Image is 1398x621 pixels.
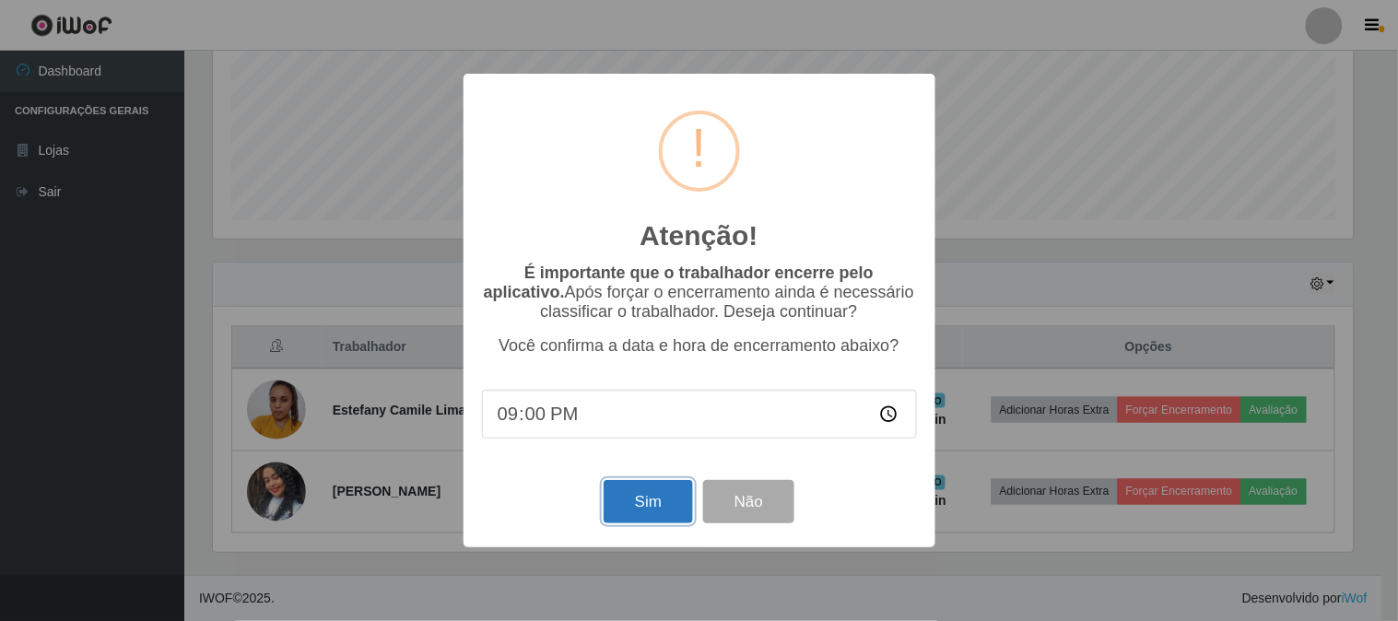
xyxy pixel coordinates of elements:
[482,264,917,322] p: Após forçar o encerramento ainda é necessário classificar o trabalhador. Deseja continuar?
[484,264,874,301] b: É importante que o trabalhador encerre pelo aplicativo.
[640,219,758,252] h2: Atenção!
[703,480,794,523] button: Não
[604,480,693,523] button: Sim
[482,336,917,356] p: Você confirma a data e hora de encerramento abaixo?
